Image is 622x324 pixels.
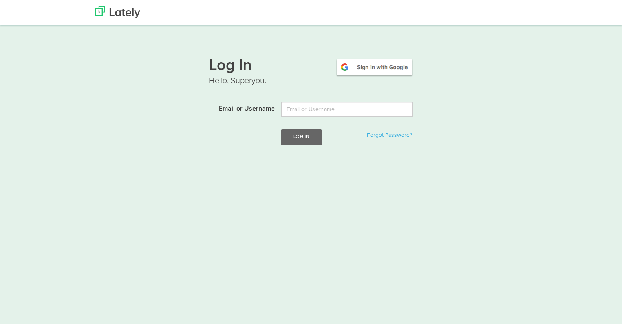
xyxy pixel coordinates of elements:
[209,75,413,87] p: Hello, Superyou.
[209,58,413,75] h1: Log In
[281,102,413,117] input: Email or Username
[281,129,322,145] button: Log In
[95,6,140,18] img: Lately
[367,132,412,138] a: Forgot Password?
[203,102,275,114] label: Email or Username
[335,58,413,77] img: google-signin.png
